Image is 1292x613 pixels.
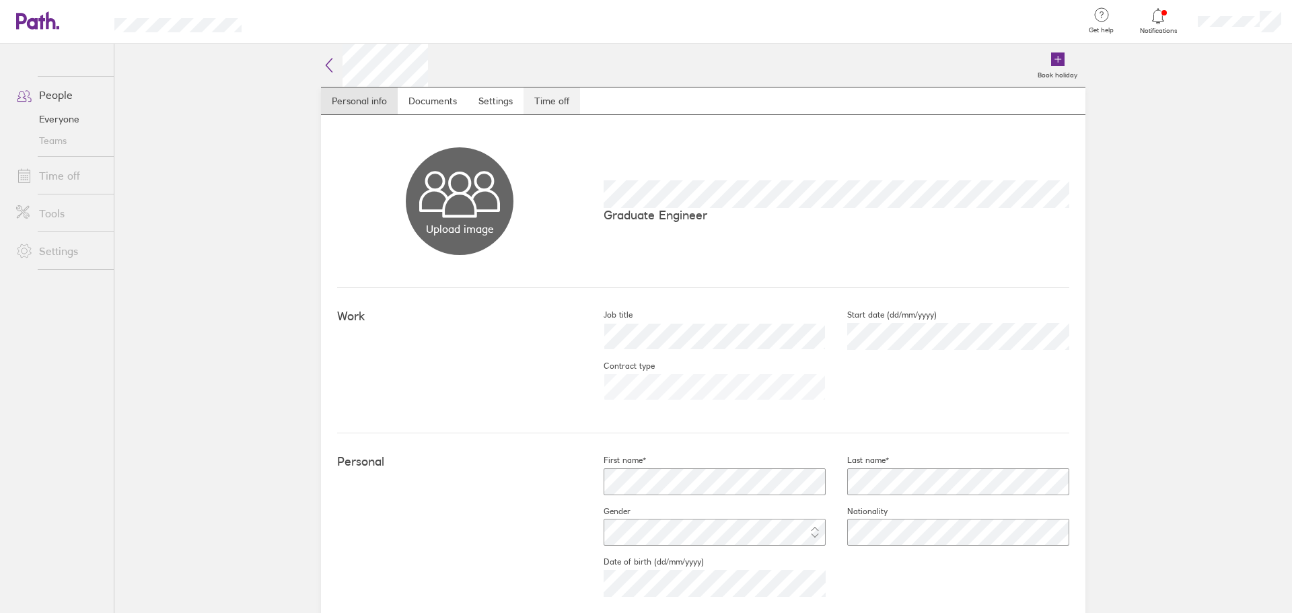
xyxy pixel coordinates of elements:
a: Teams [5,130,114,151]
h4: Personal [337,455,582,469]
a: Documents [398,87,468,114]
a: Settings [5,238,114,264]
label: Start date (dd/mm/yyyy) [826,310,937,320]
label: First name* [582,455,646,466]
label: Book holiday [1030,67,1085,79]
label: Contract type [582,361,655,371]
label: Date of birth (dd/mm/yyyy) [582,556,704,567]
a: Notifications [1137,7,1180,35]
a: Tools [5,200,114,227]
a: Everyone [5,108,114,130]
label: Gender [582,506,631,517]
span: Notifications [1137,27,1180,35]
a: People [5,81,114,108]
a: Book holiday [1030,44,1085,87]
h4: Work [337,310,582,324]
label: Job title [582,310,633,320]
a: Settings [468,87,524,114]
label: Last name* [826,455,889,466]
p: Graduate Engineer [604,208,1069,222]
span: Get help [1079,26,1123,34]
a: Time off [524,87,580,114]
label: Nationality [826,506,888,517]
a: Time off [5,162,114,189]
a: Personal info [321,87,398,114]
